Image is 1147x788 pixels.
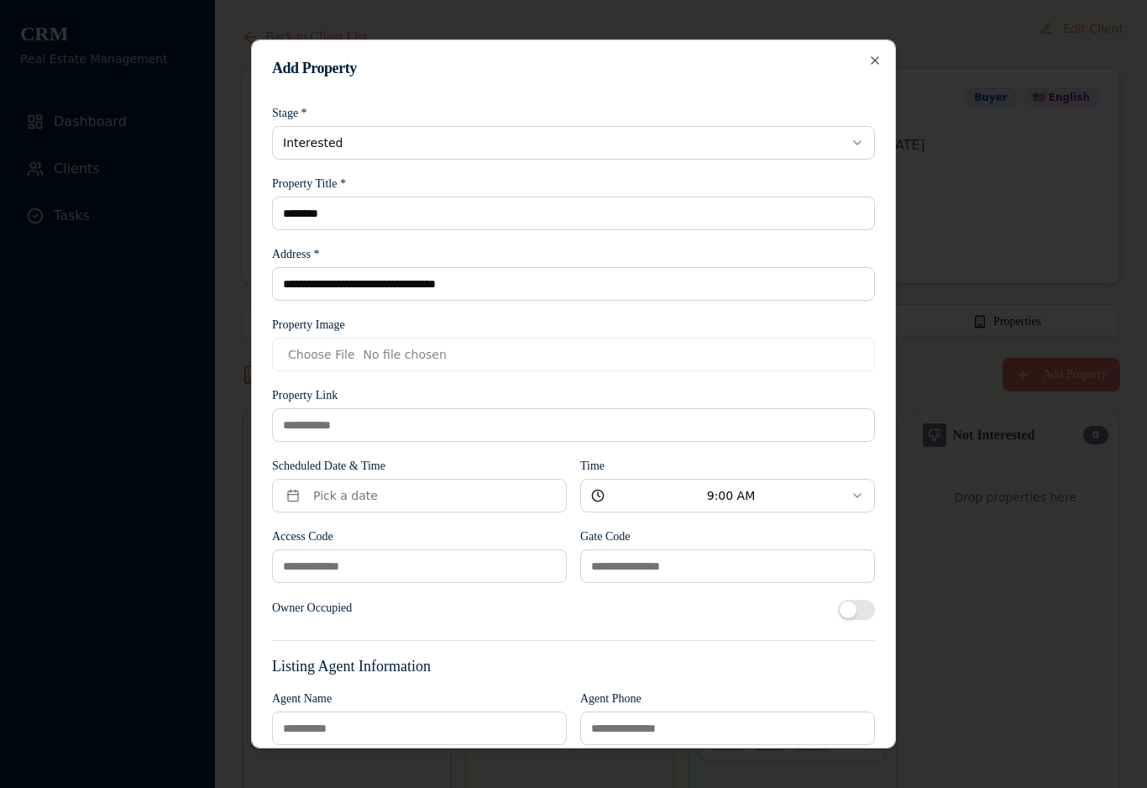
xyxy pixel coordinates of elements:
label: Scheduled Date & Time [272,460,385,472]
label: Gate Code [580,530,630,543]
span: Pick a date [313,487,378,504]
label: Property Link [272,389,338,402]
label: Time [580,460,605,472]
label: Agent Name [272,692,332,705]
h2: Add Property [272,60,875,76]
label: Property Title * [272,177,346,190]
label: Address * [272,248,319,260]
button: Pick a date [272,479,567,512]
label: Stage * [272,107,307,119]
label: Agent Phone [580,692,642,705]
label: Property Image [272,318,345,331]
label: Owner Occupied [272,602,352,614]
label: Access Code [272,530,333,543]
h3: Listing Agent Information [272,654,875,678]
